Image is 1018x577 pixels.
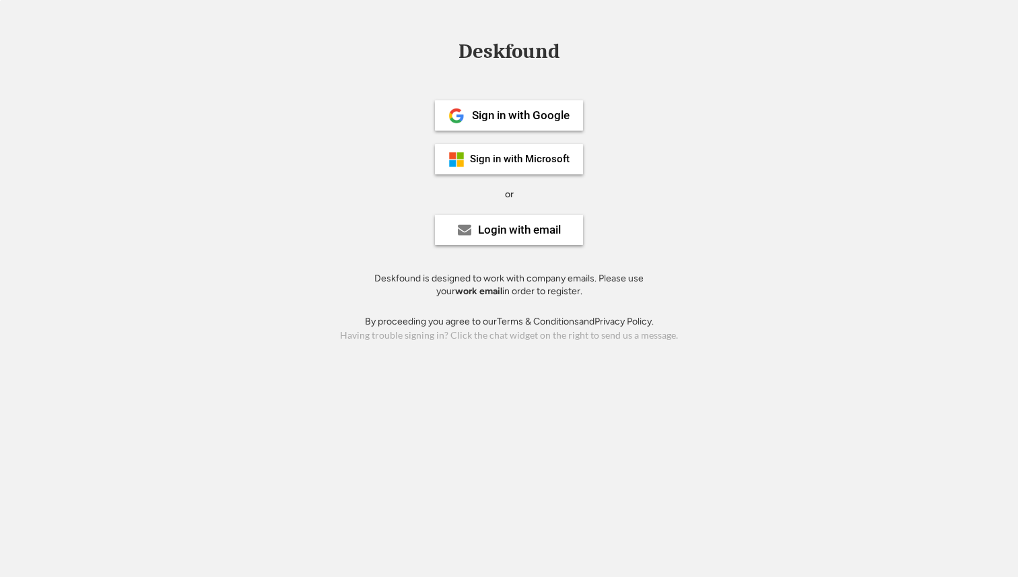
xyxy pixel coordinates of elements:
[505,188,514,201] div: or
[358,272,660,298] div: Deskfound is designed to work with company emails. Please use your in order to register.
[595,316,654,327] a: Privacy Policy.
[470,154,570,164] div: Sign in with Microsoft
[455,285,502,297] strong: work email
[472,110,570,121] div: Sign in with Google
[478,224,561,236] div: Login with email
[497,316,579,327] a: Terms & Conditions
[448,108,465,124] img: 1024px-Google__G__Logo.svg.png
[452,41,566,62] div: Deskfound
[448,151,465,168] img: ms-symbollockup_mssymbol_19.png
[365,315,654,329] div: By proceeding you agree to our and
